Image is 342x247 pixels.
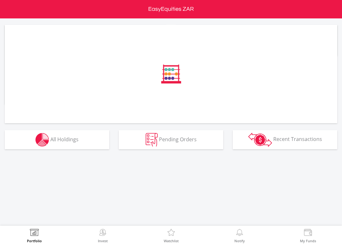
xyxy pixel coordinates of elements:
[300,239,316,243] label: My Funds
[98,229,108,243] a: Invest
[119,130,223,149] button: Pending Orders
[35,133,49,147] img: holdings-wht.png
[164,229,179,243] a: Watchlist
[273,136,322,143] span: Recent Transactions
[5,130,109,149] button: All Holdings
[27,239,42,243] label: Portfolio
[166,229,176,238] img: Watchlist
[233,130,337,149] button: Recent Transactions
[248,133,272,147] img: transactions-zar-wht.png
[50,136,79,143] span: All Holdings
[159,136,197,143] span: Pending Orders
[98,239,108,243] label: Invest
[98,229,108,238] img: Invest Now
[29,229,39,238] img: View Portfolio
[234,229,245,243] a: Notify
[146,133,158,147] img: pending_instructions-wht.png
[235,229,244,238] img: View Notifications
[164,239,179,243] label: Watchlist
[234,239,245,243] label: Notify
[27,229,42,243] a: Portfolio
[300,229,316,243] a: My Funds
[303,229,313,238] img: View Funds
